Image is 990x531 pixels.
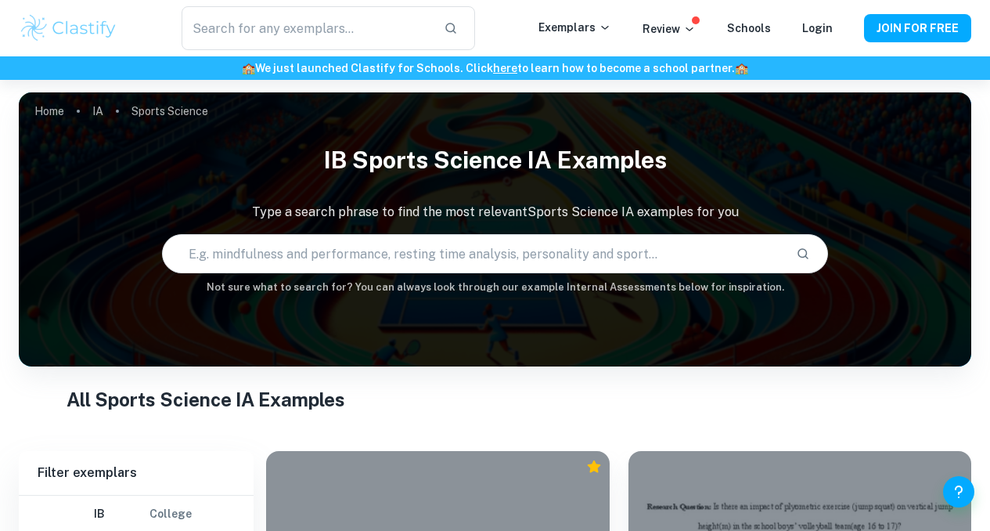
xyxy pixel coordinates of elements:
h1: All Sports Science IA Examples [67,385,923,414]
input: Search for any exemplars... [182,6,432,50]
p: Exemplars [538,19,611,36]
p: Review [643,20,696,38]
button: Help and Feedback [943,476,974,508]
a: Schools [727,22,771,34]
p: Sports Science [131,103,208,120]
div: Premium [586,459,602,475]
h6: Not sure what to search for? You can always look through our example Internal Assessments below f... [19,280,971,295]
a: Login [802,22,833,34]
button: JOIN FOR FREE [864,14,971,42]
h6: Filter exemplars [19,451,254,495]
input: E.g. mindfulness and performance, resting time analysis, personality and sport... [163,232,784,276]
a: Home [34,100,64,122]
span: 🏫 [242,62,255,74]
button: Search [790,240,816,267]
h1: IB Sports Science IA examples [19,136,971,184]
h6: We just launched Clastify for Schools. Click to learn how to become a school partner. [3,60,987,77]
a: here [493,62,517,74]
img: Clastify logo [19,13,118,44]
span: 🏫 [735,62,748,74]
p: Type a search phrase to find the most relevant Sports Science IA examples for you [19,203,971,222]
a: IA [92,100,103,122]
